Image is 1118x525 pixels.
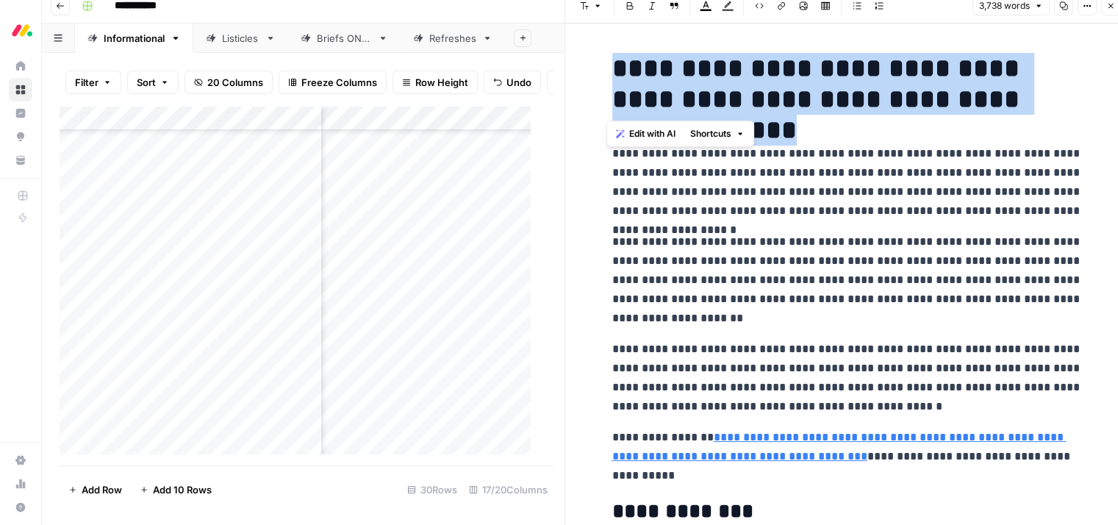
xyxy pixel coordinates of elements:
[131,478,221,501] button: Add 10 Rows
[484,71,541,94] button: Undo
[9,17,35,43] img: Monday.com Logo
[629,127,676,140] span: Edit with AI
[610,124,681,143] button: Edit with AI
[301,75,377,90] span: Freeze Columns
[317,31,372,46] div: Briefs ONLY
[401,24,505,53] a: Refreshes
[463,478,553,501] div: 17/20 Columns
[127,71,179,94] button: Sort
[207,75,263,90] span: 20 Columns
[137,75,156,90] span: Sort
[415,75,468,90] span: Row Height
[222,31,259,46] div: Listicles
[9,125,32,149] a: Opportunities
[104,31,165,46] div: Informational
[9,496,32,519] button: Help + Support
[690,127,731,140] span: Shortcuts
[429,31,476,46] div: Refreshes
[9,101,32,125] a: Insights
[393,71,478,94] button: Row Height
[65,71,121,94] button: Filter
[506,75,531,90] span: Undo
[184,71,273,94] button: 20 Columns
[684,124,750,143] button: Shortcuts
[9,149,32,172] a: Your Data
[9,472,32,496] a: Usage
[9,54,32,78] a: Home
[82,482,122,497] span: Add Row
[9,449,32,472] a: Settings
[279,71,387,94] button: Freeze Columns
[75,24,193,53] a: Informational
[9,12,32,49] button: Workspace: Monday.com
[401,478,463,501] div: 30 Rows
[193,24,288,53] a: Listicles
[153,482,212,497] span: Add 10 Rows
[288,24,401,53] a: Briefs ONLY
[75,75,98,90] span: Filter
[9,78,32,101] a: Browse
[60,478,131,501] button: Add Row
